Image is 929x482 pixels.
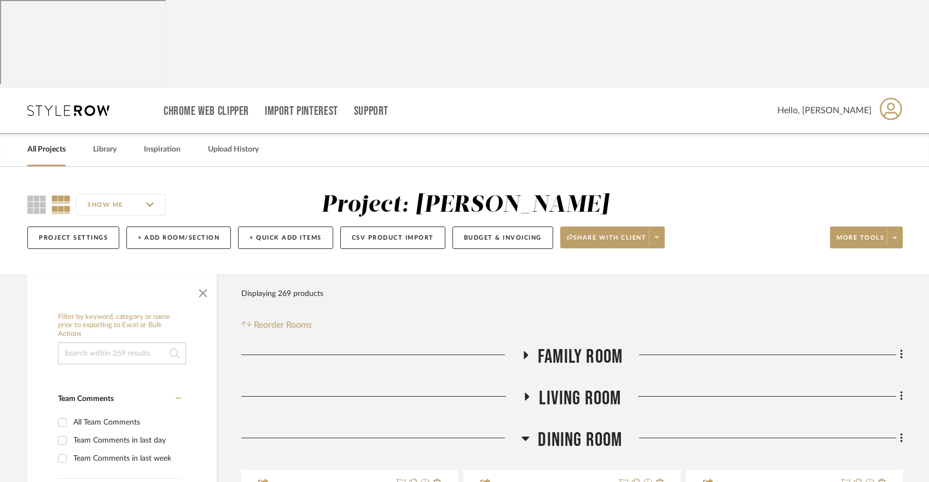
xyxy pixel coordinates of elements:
[27,227,119,249] button: Project Settings
[539,387,621,410] span: Living Room
[254,318,312,332] span: Reorder Rooms
[837,234,884,250] span: More tools
[238,227,333,249] button: + Quick Add Items
[58,395,114,403] span: Team Comments
[126,227,231,249] button: + Add Room/Section
[144,142,181,157] a: Inspiration
[567,234,647,250] span: Share with client
[164,107,249,116] a: Chrome Web Clipper
[265,107,338,116] a: Import Pinterest
[452,227,553,249] button: Budget & Invoicing
[538,345,623,369] span: Family Room
[73,432,178,449] div: Team Comments in last day
[538,428,622,452] span: Dining Room
[208,142,259,157] a: Upload History
[58,342,186,364] input: Search within 269 results
[830,227,903,248] button: More tools
[58,313,186,339] h6: Filter by keyword, category or name prior to exporting to Excel or Bulk Actions
[340,227,445,249] button: CSV Product Import
[241,318,312,332] button: Reorder Rooms
[192,280,214,302] button: Close
[93,142,117,157] a: Library
[321,194,609,217] div: Project: [PERSON_NAME]
[354,107,388,116] a: Support
[241,283,323,305] div: Displaying 269 products
[73,414,178,431] div: All Team Comments
[27,142,66,157] a: All Projects
[73,450,178,467] div: Team Comments in last week
[560,227,665,248] button: Share with client
[777,104,872,117] span: Hello, [PERSON_NAME]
